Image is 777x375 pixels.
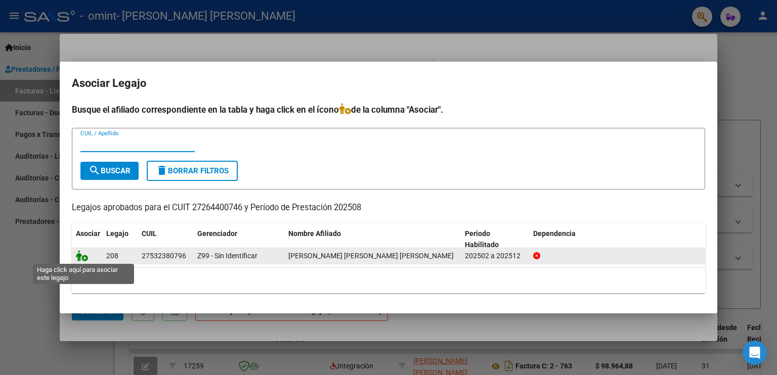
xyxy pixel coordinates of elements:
[138,223,193,256] datatable-header-cell: CUIL
[288,229,341,238] span: Nombre Afiliado
[193,223,284,256] datatable-header-cell: Gerenciador
[156,166,229,175] span: Borrar Filtros
[106,229,128,238] span: Legajo
[743,341,767,365] div: Open Intercom Messenger
[156,164,168,176] mat-icon: delete
[142,229,157,238] span: CUIL
[147,161,238,181] button: Borrar Filtros
[288,252,454,260] span: VIGLIOTTI IGLESIAS VICTORIA LUANA
[80,162,139,180] button: Buscar
[72,103,705,116] h4: Busque el afiliado correspondiente en la tabla y haga click en el ícono de la columna "Asociar".
[284,223,461,256] datatable-header-cell: Nombre Afiliado
[72,268,705,293] div: 1 registros
[529,223,706,256] datatable-header-cell: Dependencia
[465,229,499,249] span: Periodo Habilitado
[533,229,576,238] span: Dependencia
[89,166,131,175] span: Buscar
[461,223,529,256] datatable-header-cell: Periodo Habilitado
[72,74,705,93] h2: Asociar Legajo
[72,202,705,214] p: Legajos aprobados para el CUIT 27264400746 y Período de Prestación 202508
[197,252,257,260] span: Z99 - Sin Identificar
[142,250,186,262] div: 27532380796
[76,229,100,238] span: Asociar
[106,252,118,260] span: 208
[72,223,102,256] datatable-header-cell: Asociar
[465,250,525,262] div: 202502 a 202512
[102,223,138,256] datatable-header-cell: Legajo
[89,164,101,176] mat-icon: search
[197,229,237,238] span: Gerenciador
